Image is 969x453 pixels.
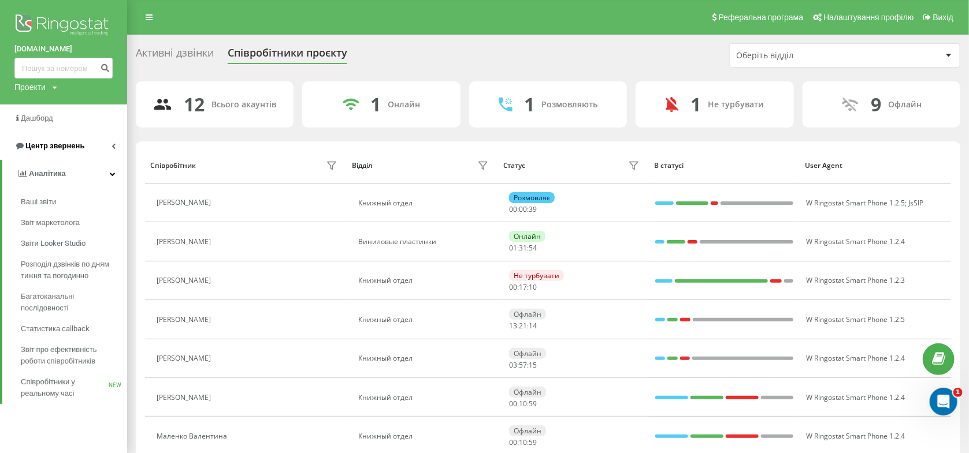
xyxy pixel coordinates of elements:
span: 17 [519,282,527,292]
div: Виниловые пластинки [358,238,492,246]
div: 1 [524,93,534,115]
img: Ringostat logo [14,12,113,40]
div: : : [509,439,537,447]
div: Книжный отдел [358,394,492,402]
div: Розмовляють [541,100,597,110]
a: Аналiтика [2,160,127,188]
span: Реферальна програма [719,13,804,22]
div: Маленко Валентина [157,432,230,440]
div: [PERSON_NAME] [157,238,214,246]
span: 57 [519,360,527,370]
div: Офлайн [509,348,546,359]
div: : : [509,322,537,330]
div: [PERSON_NAME] [157,316,214,324]
div: Не турбувати [708,100,764,110]
span: Звіт маркетолога [21,217,80,229]
span: 00 [509,204,517,214]
div: Співробітник [150,162,196,170]
span: Звіти Looker Studio [21,238,86,249]
div: : : [509,205,537,214]
div: [PERSON_NAME] [157,199,214,207]
span: 10 [519,437,527,447]
span: W Ringostat Smart Phone 1.2.4 [806,353,905,363]
div: : : [509,283,537,291]
span: Вихід [933,13,953,22]
span: Звіт про ефективність роботи співробітників [21,344,121,367]
span: 00 [509,437,517,447]
div: [PERSON_NAME] [157,394,214,402]
div: Офлайн [509,425,546,436]
input: Пошук за номером [14,58,113,78]
span: 14 [529,321,537,331]
span: 00 [519,204,527,214]
span: Статистика callback [21,323,90,335]
div: В статусі [654,162,794,170]
div: Книжный отдел [358,316,492,324]
span: 13 [509,321,517,331]
span: Ваші звіти [21,196,56,208]
div: 1 [690,93,701,115]
a: Співробітники у реальному часіNEW [21,372,127,404]
div: 12 [184,93,205,115]
div: Книжный отдел [358,354,492,362]
span: 1 [953,388,963,397]
a: Ваші звіти [21,192,127,212]
a: Розподіл дзвінків по дням тижня та погодинно [21,254,127,286]
div: Активні дзвінки [136,47,214,65]
div: [PERSON_NAME] [157,354,214,362]
span: W Ringostat Smart Phone 1.2.5 [806,315,905,324]
span: 10 [519,399,527,409]
div: Офлайн [509,387,546,398]
span: Дашборд [21,114,53,122]
div: Проекти [14,81,46,93]
div: [PERSON_NAME] [157,276,214,284]
span: 21 [519,321,527,331]
span: Налаштування профілю [823,13,914,22]
span: 54 [529,243,537,253]
span: 00 [509,282,517,292]
div: : : [509,244,537,252]
a: Багатоканальні послідовності [21,286,127,319]
span: Аналiтика [29,169,66,178]
span: Багатоканальні послідовності [21,291,121,314]
span: W Ringostat Smart Phone 1.2.4 [806,392,905,402]
div: : : [509,361,537,369]
span: 59 [529,437,537,447]
div: Книжный отдел [358,199,492,207]
span: JsSIP [908,198,923,208]
span: W Ringostat Smart Phone 1.2.3 [806,275,905,285]
div: Онлайн [509,231,545,242]
div: User Agent [805,162,946,170]
div: Оберіть відділ [736,51,874,61]
a: Звіт про ефективність роботи співробітників [21,339,127,372]
span: 59 [529,399,537,409]
div: Співробітники проєкту [228,47,347,65]
div: Офлайн [509,309,546,320]
div: 9 [871,93,882,115]
div: Офлайн [889,100,922,110]
span: 10 [529,282,537,292]
div: Книжный отдел [358,432,492,440]
a: Звіти Looker Studio [21,233,127,254]
span: Співробітники у реальному часі [21,376,109,399]
a: [DOMAIN_NAME] [14,43,113,55]
span: 01 [509,243,517,253]
span: Розподіл дзвінків по дням тижня та погодинно [21,259,121,282]
div: 1 [371,93,381,115]
span: 00 [509,399,517,409]
div: : : [509,400,537,408]
a: Статистика callback [21,319,127,339]
div: Книжный отдел [358,276,492,284]
span: 03 [509,360,517,370]
span: W Ringostat Smart Phone 1.2.4 [806,237,905,246]
iframe: Intercom live chat [930,388,957,415]
a: Звіт маркетолога [21,212,127,233]
div: Статус [503,162,526,170]
span: 31 [519,243,527,253]
span: W Ringostat Smart Phone 1.2.4 [806,431,905,441]
span: W Ringostat Smart Phone 1.2.5 [806,198,905,208]
div: Всього акаунтів [211,100,276,110]
span: Центр звернень [25,141,84,150]
div: Не турбувати [509,270,564,281]
span: 39 [529,204,537,214]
